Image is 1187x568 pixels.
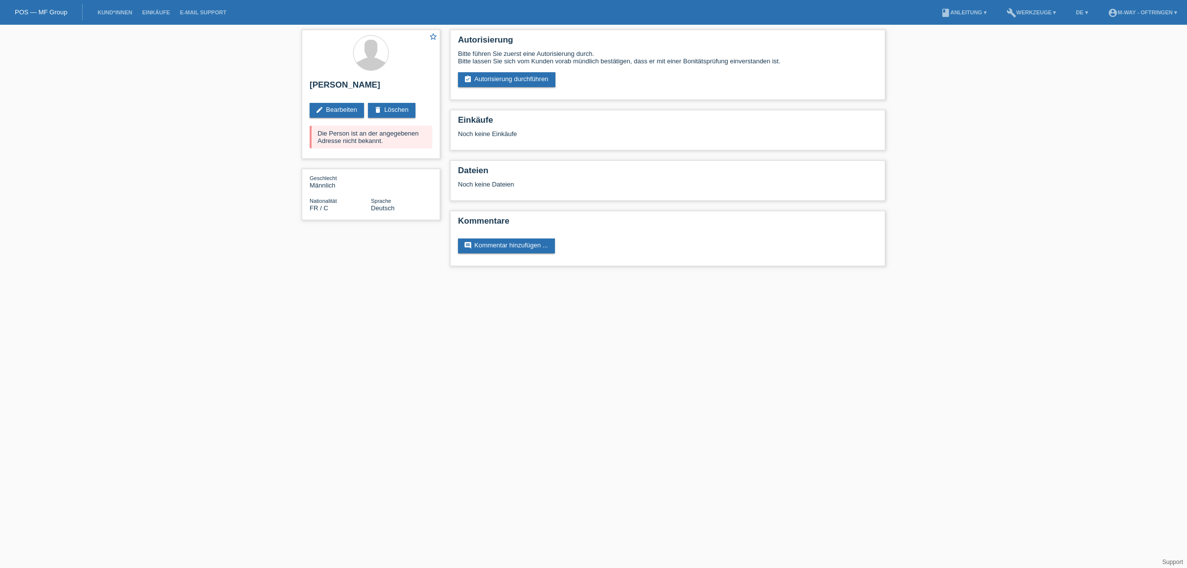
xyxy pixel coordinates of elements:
[310,174,371,189] div: Männlich
[1108,8,1118,18] i: account_circle
[464,241,472,249] i: comment
[464,75,472,83] i: assignment_turned_in
[941,8,951,18] i: book
[458,72,555,87] a: assignment_turned_inAutorisierung durchführen
[458,181,760,188] div: Noch keine Dateien
[1002,9,1061,15] a: buildWerkzeuge ▾
[310,204,328,212] span: Frankreich / C / 01.11.1992
[1071,9,1093,15] a: DE ▾
[458,130,877,145] div: Noch keine Einkäufe
[310,198,337,204] span: Nationalität
[458,35,877,50] h2: Autorisierung
[371,198,391,204] span: Sprache
[458,115,877,130] h2: Einkäufe
[1103,9,1182,15] a: account_circlem-way - Oftringen ▾
[175,9,231,15] a: E-Mail Support
[310,80,432,95] h2: [PERSON_NAME]
[310,175,337,181] span: Geschlecht
[1006,8,1016,18] i: build
[310,103,364,118] a: editBearbeiten
[429,32,438,43] a: star_border
[374,106,382,114] i: delete
[458,216,877,231] h2: Kommentare
[137,9,175,15] a: Einkäufe
[15,8,67,16] a: POS — MF Group
[368,103,415,118] a: deleteLöschen
[1162,559,1183,566] a: Support
[458,50,877,65] div: Bitte führen Sie zuerst eine Autorisierung durch. Bitte lassen Sie sich vom Kunden vorab mündlich...
[371,204,395,212] span: Deutsch
[458,166,877,181] h2: Dateien
[458,238,555,253] a: commentKommentar hinzufügen ...
[429,32,438,41] i: star_border
[936,9,992,15] a: bookAnleitung ▾
[310,126,432,148] div: Die Person ist an der angegebenen Adresse nicht bekannt.
[316,106,323,114] i: edit
[92,9,137,15] a: Kund*innen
